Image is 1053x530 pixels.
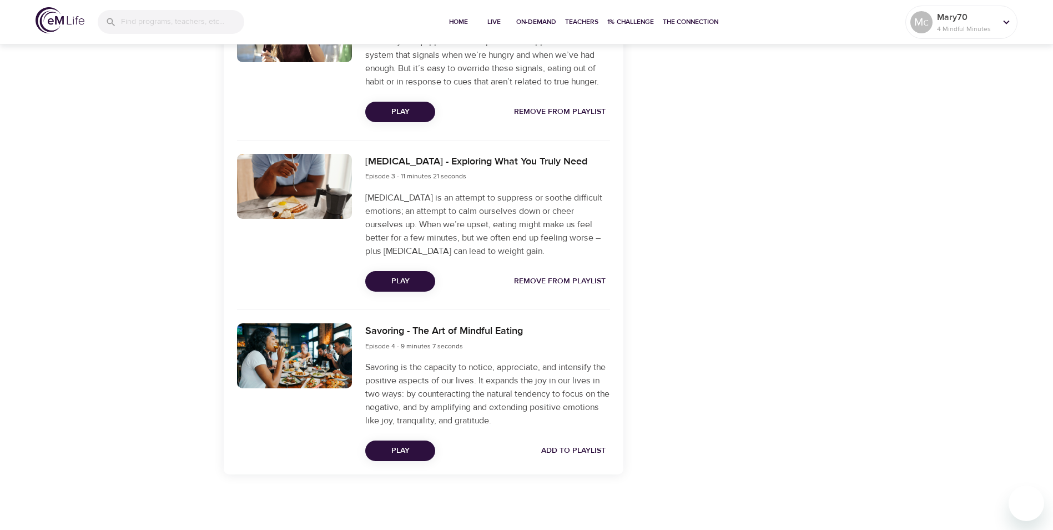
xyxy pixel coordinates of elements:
span: Remove from Playlist [514,274,606,288]
p: Mary70 [937,11,996,24]
span: Add to Playlist [541,444,606,458]
span: Live [481,16,507,28]
p: 4 Mindful Minutes [937,24,996,34]
span: The Connection [663,16,718,28]
span: Play [374,444,426,458]
input: Find programs, teachers, etc... [121,10,244,34]
h6: [MEDICAL_DATA] - Exploring What You Truly Need [365,154,587,170]
span: Teachers [565,16,598,28]
span: Remove from Playlist [514,105,606,119]
span: Home [445,16,472,28]
span: On-Demand [516,16,556,28]
iframe: Button to launch messaging window [1009,486,1044,521]
button: Play [365,102,435,122]
span: Play [374,274,426,288]
button: Add to Playlist [537,441,610,461]
span: Episode 3 - 11 minutes 21 seconds [365,172,466,181]
p: [MEDICAL_DATA] is an attempt to suppress or soothe difficult emotions; an attempt to calm ourselv... [365,191,609,258]
span: Episode 4 - 9 minutes 7 seconds [365,342,463,351]
h6: Savoring - The Art of Mindful Eating [365,323,523,339]
div: Mc [910,11,933,33]
button: Remove from Playlist [510,271,610,292]
img: logo [36,7,84,33]
p: The body is equipped with a sophisticated appetite control system that signals when we’re hungry ... [365,35,609,88]
button: Play [365,271,435,292]
span: 1% Challenge [607,16,654,28]
p: Savoring is the capacity to notice, appreciate, and intensify the positive aspects of our lives. ... [365,361,609,427]
span: Play [374,105,426,119]
button: Remove from Playlist [510,102,610,122]
button: Play [365,441,435,461]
